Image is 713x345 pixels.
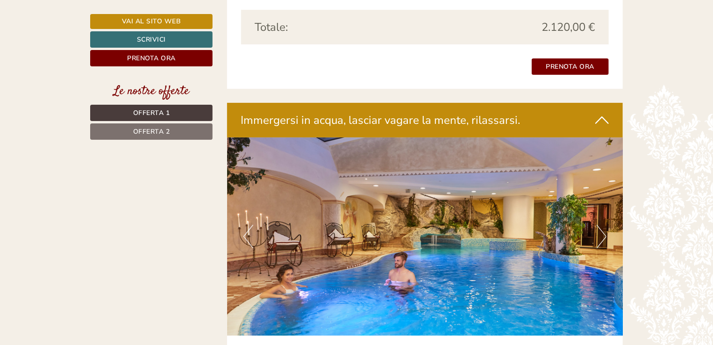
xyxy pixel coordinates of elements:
span: Offerta 1 [133,108,170,117]
div: Buon giorno, come possiamo aiutarla? [7,25,142,54]
button: Previous [243,225,253,248]
small: 19:02 [14,45,137,52]
a: Prenota ora [90,50,213,66]
div: Totale: [248,19,425,35]
div: [GEOGRAPHIC_DATA] [14,27,137,35]
a: Vai al sito web [90,14,213,29]
span: Offerta 2 [133,127,170,136]
span: 2.120,00 € [542,19,595,35]
button: Invia [321,246,369,263]
button: Next [597,225,606,248]
div: Le nostre offerte [90,83,213,100]
div: [DATE] [167,7,201,23]
a: Scrivici [90,31,213,48]
div: Immergersi in acqua, lasciar vagare la mente, rilassarsi. [227,103,623,137]
a: Prenota ora [532,58,609,75]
